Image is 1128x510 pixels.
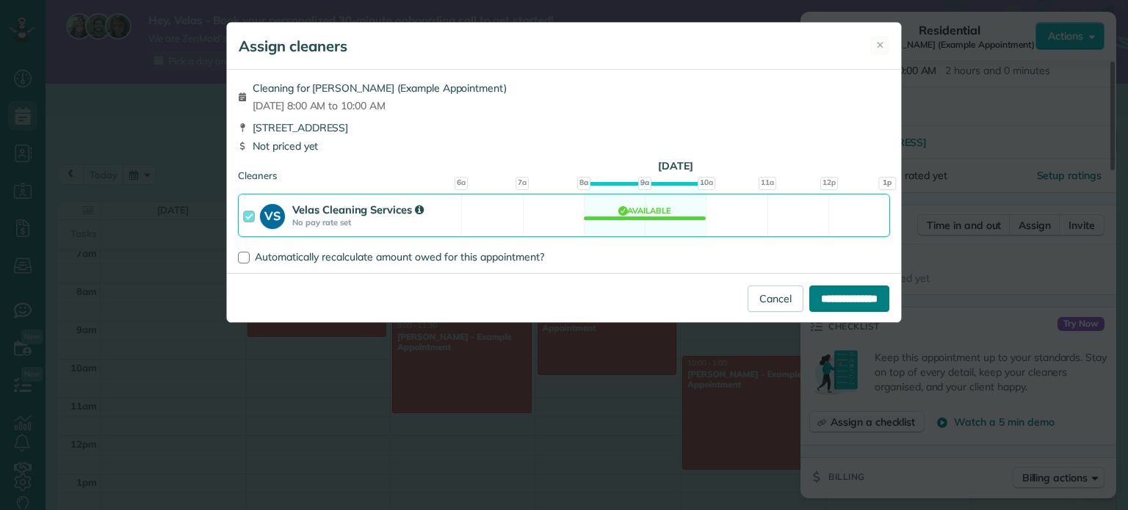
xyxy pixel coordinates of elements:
a: Cancel [748,285,803,312]
h5: Assign cleaners [239,36,347,57]
div: Not priced yet [238,139,890,153]
div: Cleaners [238,169,890,173]
span: Cleaning for [PERSON_NAME] (Example Appointment) [253,81,507,95]
strong: Velas Cleaning Services [292,203,424,216]
strong: No pay rate set [292,217,457,227]
span: [DATE] 8:00 AM to 10:00 AM [253,98,507,113]
span: ✕ [876,38,884,52]
div: [STREET_ADDRESS] [238,120,890,135]
strong: VS [260,204,285,225]
span: Automatically recalculate amount owed for this appointment? [255,250,544,263]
